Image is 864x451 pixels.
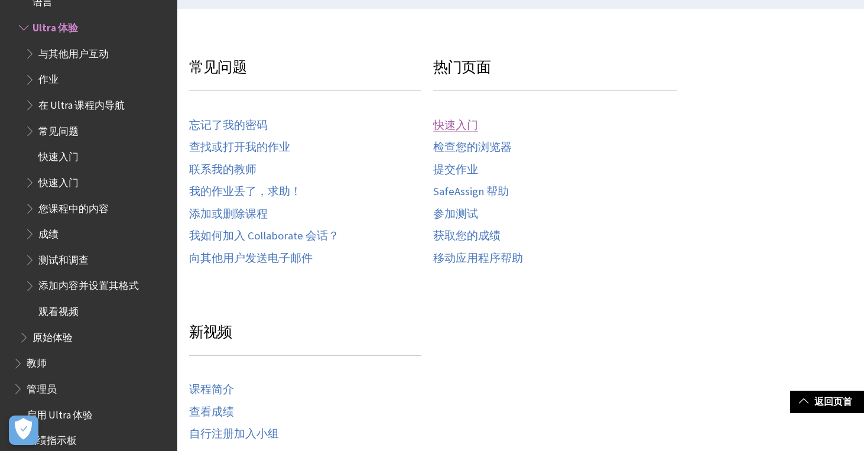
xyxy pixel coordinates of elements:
a: 提交作业 [433,163,478,177]
a: 课程简介 [189,383,234,397]
h3: 新视频 [189,321,421,356]
a: 联系我的教师 [189,163,256,177]
span: 成绩 [38,224,59,240]
span: 原始体验 [33,327,73,343]
a: 查找或打开我的作业 [189,141,290,154]
span: 管理员 [27,379,57,395]
span: Ultra 体验 [33,18,78,34]
span: 观看视频 [38,301,79,317]
span: 添加内容并设置其格式 [38,276,139,292]
span: 快速入门 [38,147,79,163]
h3: 常见问题 [189,56,421,91]
span: 快速入门 [38,173,79,189]
h3: 热门页面 [433,56,677,91]
a: 添加或删除课程 [189,207,268,221]
a: SafeAssign 帮助 [433,185,509,199]
span: 作业 [38,70,59,86]
button: Open Preferences [9,416,38,445]
span: 在 Ultra 课程内导航 [38,95,125,111]
a: 查看成绩 [189,405,234,419]
a: 自行注册加入小组 [189,427,279,441]
a: 我的作业丢了，求助！ [189,185,301,199]
a: 快速入门 [433,119,478,132]
a: 忘记了我的密码 [189,119,268,132]
a: 移动应用程序帮助 [433,252,523,265]
span: 教师 [27,353,47,369]
span: 您课程中的内容 [38,199,109,215]
a: 向其他用户发送电子邮件 [189,252,313,265]
span: 与其他用户互动 [38,44,109,60]
a: 返回页首 [790,391,864,413]
a: 检查您的浏览器 [433,141,512,154]
a: 参加测试 [433,207,478,221]
a: 我如何加入 Collaborate 会话？ [189,229,339,243]
span: 常见问题 [38,121,79,137]
span: 成绩指示板 [27,431,77,447]
span: 启用 Ultra 体验 [27,405,93,421]
span: 测试和调查 [38,250,89,266]
a: 获取您的成绩 [433,229,501,243]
